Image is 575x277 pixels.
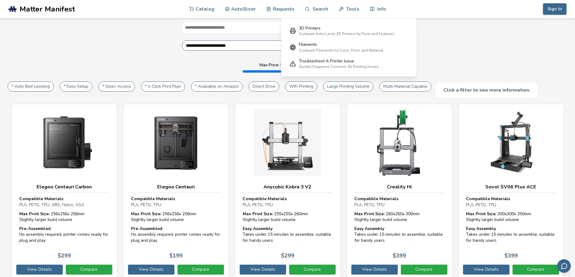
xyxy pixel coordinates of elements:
[323,81,373,92] button: Large Printing Volume
[543,3,567,15] button: Sign In
[131,196,175,202] strong: Compatible Materials
[243,226,333,244] div: Takes under 15 minutes to assemble, suitable for handy users.
[466,211,556,223] div: 300 x 300 x 350 mm Slightly larger build volume
[466,196,510,202] strong: Compatible Materials
[286,39,412,56] a: FilamentsCompare Filaments by Color, Price, and Material
[19,196,63,202] strong: Compatible Materials
[463,265,510,274] a: View Details
[131,226,221,244] div: No assembly required, printer comes ready for plug and play.
[19,226,109,244] div: No assembly required, printer comes ready for plug and play.
[299,48,383,52] div: Compare Filaments by Color, Price, and Material
[260,63,315,68] label: Max Price: $ 1499 ( 89 printers)
[131,226,162,231] strong: Pre-Assembled
[243,211,273,217] strong: Max Print Size:
[98,81,135,92] button: * Open Access
[141,81,185,92] button: * 1-Click Print Files
[299,32,395,36] div: Compare Entry Level 3D Printers by Price and Features
[286,23,412,39] a: 3D PrintersCompare Entry Level 3D Printers by Price and Features
[66,265,112,274] a: Compare
[289,265,336,274] a: Compare
[19,211,109,223] div: 256 x 256 x 256 mm Slightly larger build volume
[354,226,444,244] div: Takes under 15 minutes to assemble, suitable for handy users.
[466,184,556,190] h3: Sovol SV06 Plus ACE
[169,253,183,259] p: $ 199
[466,226,496,231] strong: Easy Assembly
[19,226,51,231] strong: Pre-Assembled
[557,259,571,273] button: Send feedback via email
[281,253,294,259] p: $ 299
[354,211,444,223] div: 260 x 260 x 300 mm Slightly larger build volume
[177,265,224,274] a: Compare
[243,211,333,223] div: 255 x 255 x 260 mm Slightly larger build volume
[191,81,243,92] button: * Available on Amazon
[19,184,109,190] h3: Elegoo Centauri Carbon
[299,26,395,31] div: 3D Printers
[354,226,384,231] strong: Easy Assembly
[354,211,385,217] strong: Max Print Size:
[466,202,496,208] span: PLA, PETG, TPU
[131,202,161,208] span: PLA, PETG, TPU
[240,265,286,274] a: View Details
[131,211,161,217] strong: Max Print Size:
[436,83,538,97] div: Click a filter to see more information.
[19,202,84,208] span: PLA, PETG, TPU, ABS, Nylon, ASA
[401,265,447,274] a: Compare
[249,81,279,92] button: Direct Drive
[131,184,221,190] h3: Elegoo Centauri
[466,226,556,244] div: Takes under 15 minutes to assemble, suitable for handy users.
[393,253,406,259] p: $ 399
[243,202,273,208] span: PLA, PETG, TPU
[286,55,412,72] a: Troubleshoot A Printer IssueQuickly Diagnose Common 3D Printing Issues
[351,265,398,274] a: View Details
[243,226,273,231] strong: Easy Assembly
[379,81,431,92] button: Multi-Material Capable
[60,81,92,92] button: * Easy Setup
[513,265,559,274] a: Compare
[354,196,398,202] strong: Compatible Materials
[16,265,63,274] a: View Details
[19,211,50,217] strong: Max Print Size:
[20,5,75,13] span: Matter Manifest
[299,59,379,64] div: Troubleshoot A Printer Issue
[354,202,385,208] span: PLA, PETG, TPU
[8,81,54,92] button: * Auto Bed Leveling
[128,265,174,274] a: View Details
[285,81,317,92] button: WiFi Printing
[131,211,221,223] div: 256 x 256 x 256 mm Slightly larger build volume
[243,196,287,202] strong: Compatible Materials
[299,42,383,47] div: Filaments
[354,184,444,190] h3: Creality Hi
[504,253,518,259] p: $ 399
[299,65,379,69] div: Quickly Diagnose Common 3D Printing Issues
[243,184,333,190] h3: Anycubic Kobra 3 V2
[58,253,71,259] p: $ 299
[466,211,496,217] strong: Max Print Size:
